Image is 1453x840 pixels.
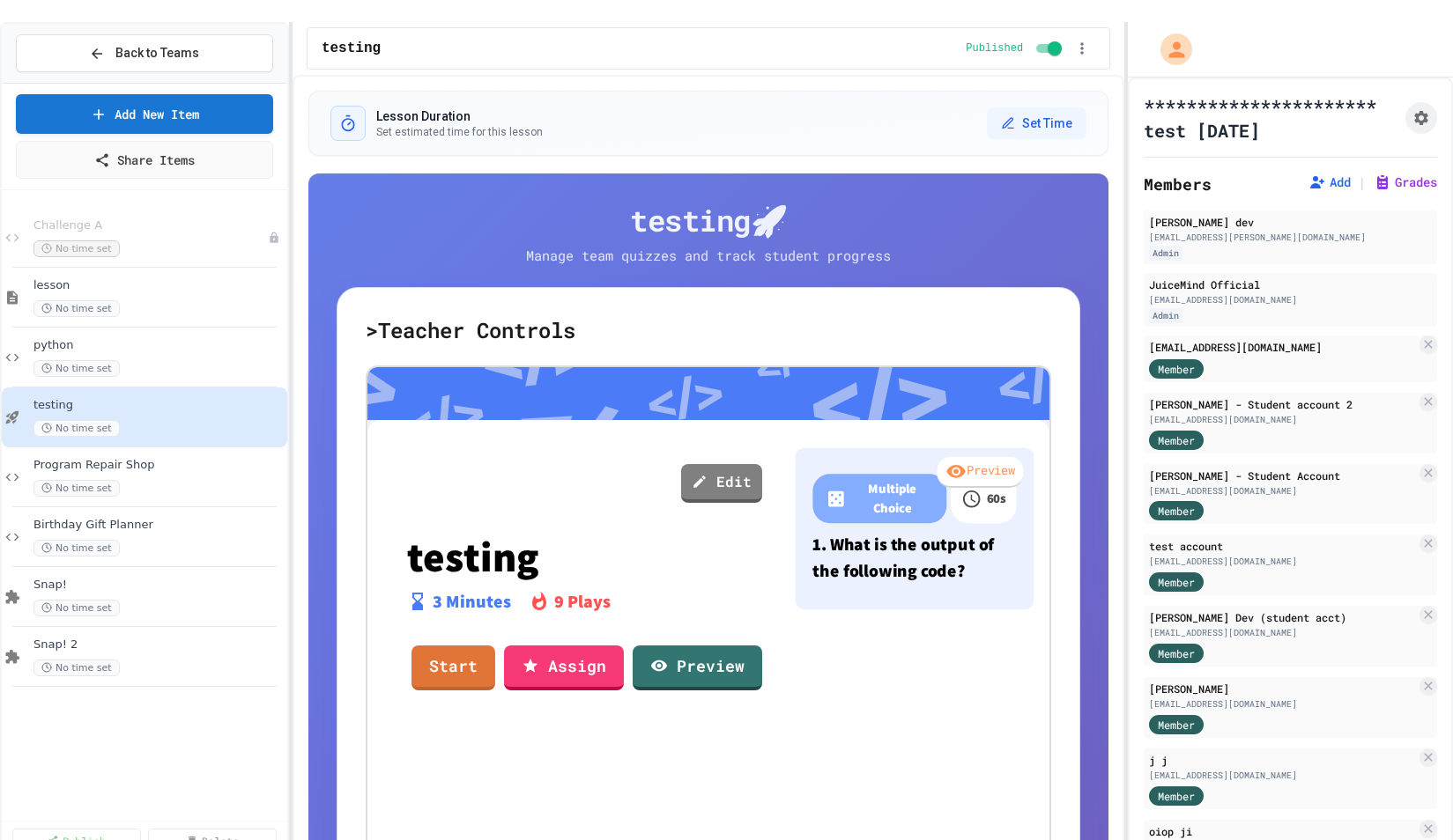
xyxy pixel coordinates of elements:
p: 60 s [986,489,1006,508]
p: 3 Minutes [433,588,511,615]
div: [EMAIL_ADDRESS][DOMAIN_NAME] [1149,769,1416,782]
div: j j [1149,752,1416,768]
p: 1. What is the output of the following code? [812,532,1017,584]
div: My Account [1142,29,1197,70]
span: No time set [33,659,120,676]
span: No time set [33,360,120,377]
a: Assign [504,645,624,690]
p: Multiple Choice [850,479,933,518]
div: [EMAIL_ADDRESS][DOMAIN_NAME] [1149,626,1416,639]
div: [PERSON_NAME] - Student account 2 [1149,396,1416,412]
a: Add New Item [16,94,273,134]
div: [PERSON_NAME] dev [1149,214,1432,230]
span: Program Repair Shop [33,458,284,473]
div: Unpublished [268,232,280,244]
span: Member [1158,788,1195,804]
button: Back to Teams [16,34,273,72]
span: Member [1158,574,1195,590]
span: Member [1158,717,1195,733]
span: No time set [33,420,120,437]
div: [PERSON_NAME] [1149,681,1416,696]
p: testing [407,534,763,579]
h5: > Teacher Controls [366,316,1051,344]
span: Challenge A [33,218,268,233]
span: Member [1158,432,1195,448]
span: Back to Teams [115,44,199,63]
span: No time set [33,240,120,257]
p: 9 Plays [554,588,611,615]
span: Snap! 2 [33,637,284,652]
p: Manage team quizzes and track student progress [510,246,907,266]
span: lesson [33,278,284,293]
div: Admin [1149,246,1182,261]
span: testing [322,38,381,59]
div: [PERSON_NAME] Dev (student acct) [1149,609,1416,625]
span: Member [1158,361,1195,377]
div: Admin [1149,308,1182,323]
h4: testing 🚀 [337,202,1080,239]
div: Preview [938,457,1024,489]
div: [EMAIL_ADDRESS][DOMAIN_NAME] [1149,413,1416,426]
button: Add [1308,173,1351,191]
span: No time set [33,480,120,497]
a: Share Items [16,141,273,179]
div: [EMAIL_ADDRESS][DOMAIN_NAME] [1149,293,1432,306]
button: Set Time [987,107,1086,139]
span: No time set [33,300,120,317]
h2: Members [1144,172,1212,196]
button: Assignment Settings [1405,102,1437,134]
span: Published [966,41,1023,55]
span: | [1358,172,1367,193]
div: test account [1149,538,1416,554]
span: Member [1158,645,1195,661]
div: Content is published and visible to students [966,38,1065,59]
span: python [33,338,284,353]
div: [EMAIL_ADDRESS][PERSON_NAME][DOMAIN_NAME] [1149,231,1432,244]
a: Preview [633,645,762,690]
span: Member [1158,503,1195,519]
div: [EMAIL_ADDRESS][DOMAIN_NAME] [1149,339,1416,355]
div: [EMAIL_ADDRESS][DOMAIN_NAME] [1149,484,1416,497]
div: [PERSON_NAME] - Student Account [1149,468,1416,483]
p: Set estimated time for this lesson [376,125,543,139]
span: Birthday Gift Planner [33,518,284,533]
div: JuiceMind Official [1149,276,1432,292]
div: [EMAIL_ADDRESS][DOMAIN_NAME] [1149,697,1416,711]
div: [EMAIL_ADDRESS][DOMAIN_NAME] [1149,555,1416,568]
div: oiop ji [1149,823,1416,839]
button: Grades [1374,173,1437,191]
h3: Lesson Duration [376,107,543,125]
span: testing [33,398,284,413]
a: Start [411,645,495,690]
span: No time set [33,600,120,616]
span: Snap! [33,578,284,593]
iframe: chat widget [1379,770,1435,822]
span: No time set [33,540,120,556]
a: Edit [681,464,762,503]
